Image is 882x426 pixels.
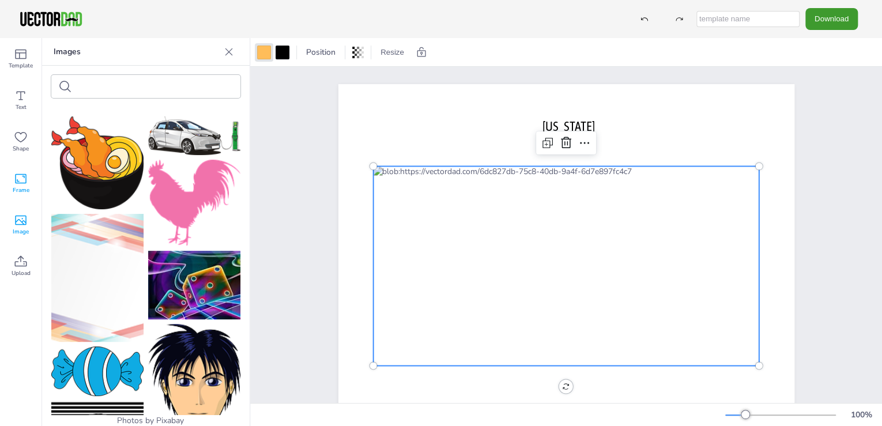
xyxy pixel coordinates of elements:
[51,346,144,395] img: candy-6887678_150.png
[9,61,33,70] span: Template
[51,214,144,342] img: background-1829559_150.png
[42,415,250,426] div: Photos by
[376,43,409,62] button: Resize
[13,144,29,153] span: Shape
[13,227,29,236] span: Image
[542,119,594,134] span: [US_STATE]
[805,8,858,29] button: Download
[148,251,240,319] img: given-67935_150.jpg
[51,116,144,209] img: noodle-3899206_150.png
[148,116,240,155] img: car-3321668_150.png
[54,38,220,66] p: Images
[18,10,84,28] img: VectorDad-1.png
[696,11,800,27] input: template name
[156,415,184,426] a: Pixabay
[847,409,875,420] div: 100 %
[13,186,29,195] span: Frame
[16,103,27,112] span: Text
[12,269,31,278] span: Upload
[304,47,338,58] span: Position
[148,160,240,246] img: cock-1893885_150.png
